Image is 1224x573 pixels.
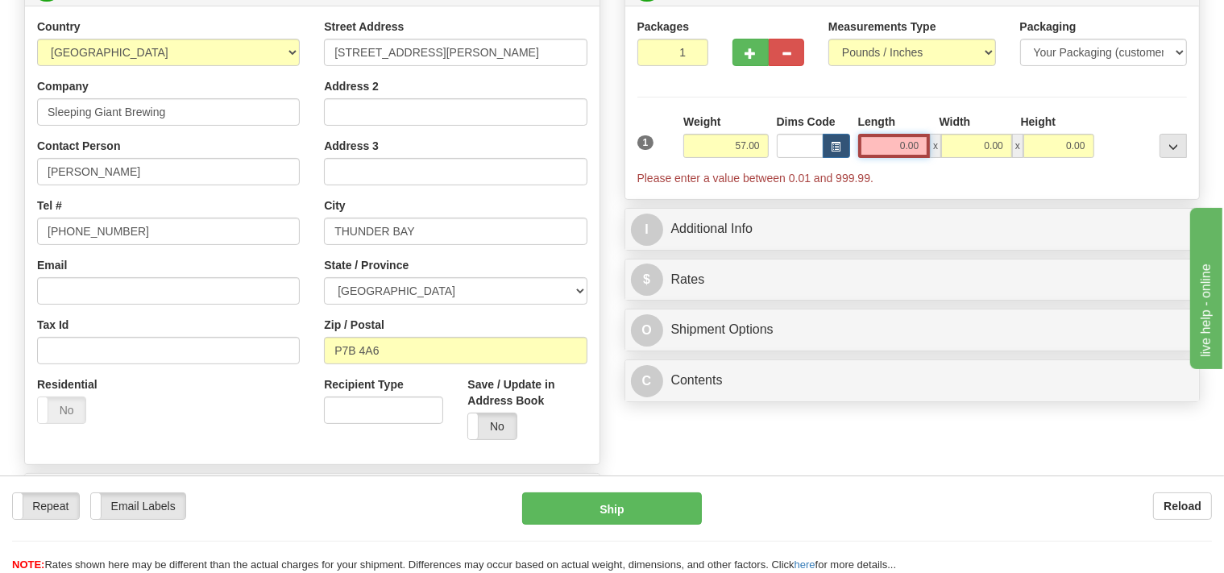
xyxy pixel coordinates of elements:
a: $Rates [631,264,1194,297]
label: Packages [637,19,690,35]
span: I [631,214,663,246]
a: CContents [631,364,1194,397]
label: Address 2 [324,78,379,94]
a: OShipment Options [631,313,1194,347]
a: IAdditional Info [631,213,1194,246]
label: Email Labels [91,493,185,519]
span: O [631,314,663,347]
label: Country [37,19,81,35]
label: Width [940,114,971,130]
div: ... [1160,134,1187,158]
label: Address 3 [324,138,379,154]
label: Weight [683,114,720,130]
label: Street Address [324,19,404,35]
label: City [324,197,345,214]
label: No [468,413,516,439]
label: Company [37,78,89,94]
label: Zip / Postal [324,317,384,333]
label: Email [37,257,67,273]
label: Tel # [37,197,62,214]
label: Tax Id [37,317,68,333]
label: Packaging [1020,19,1077,35]
iframe: chat widget [1187,204,1222,368]
b: Reload [1164,500,1201,513]
span: $ [631,264,663,296]
label: Height [1021,114,1056,130]
span: x [1012,134,1023,158]
span: C [631,365,663,397]
button: Ship [522,492,702,525]
label: No [38,397,85,423]
span: NOTE: [12,558,44,571]
label: Contact Person [37,138,120,154]
label: Repeat [13,493,79,519]
span: x [930,134,941,158]
label: Residential [37,376,98,392]
label: State / Province [324,257,409,273]
label: Length [858,114,896,130]
label: Dims Code [777,114,836,130]
a: here [795,558,815,571]
input: Enter a location [324,39,587,66]
label: Save / Update in Address Book [467,376,587,409]
label: Recipient Type [324,376,404,392]
button: Reload [1153,492,1212,520]
div: live help - online [12,10,149,29]
span: Please enter a value between 0.01 and 999.99. [637,172,873,185]
span: 1 [637,135,654,150]
label: Measurements Type [828,19,936,35]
